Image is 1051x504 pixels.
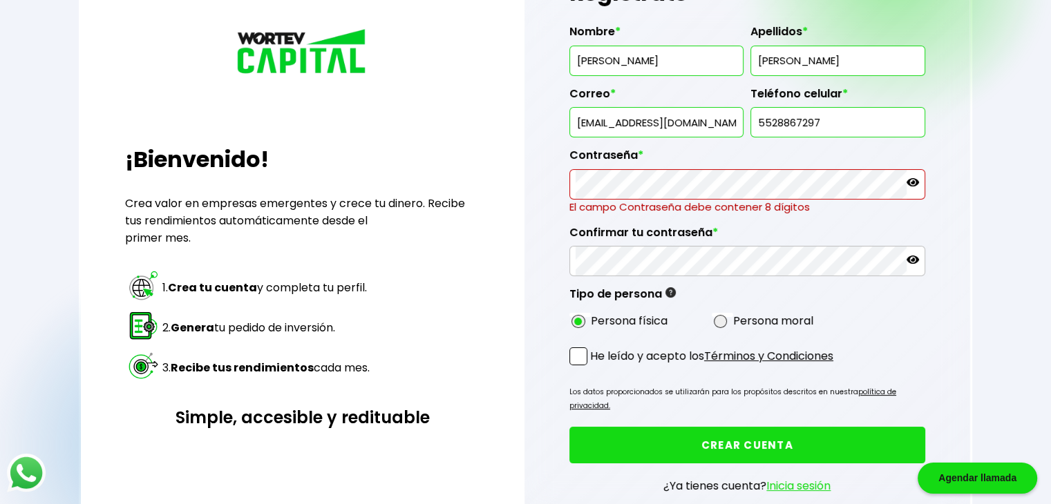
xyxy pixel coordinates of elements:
[569,148,925,169] label: Contraseña
[125,195,480,246] p: Crea valor en empresas emergentes y crece tu dinero. Recibe tus rendimientos automáticamente desd...
[569,387,896,411] a: política de privacidad.
[127,309,160,342] img: paso 2
[168,280,257,295] strong: Crea tu cuenta
[750,25,925,46] label: Apellidos
[569,87,744,108] label: Correo
[569,427,925,463] button: CREAR CUENTA
[569,226,925,246] label: Confirmar tu contraseña
[750,87,925,108] label: Teléfono celular
[918,463,1037,494] div: Agendar llamada
[125,143,480,176] h2: ¡Bienvenido!
[171,360,314,376] strong: Recibe tus rendimientos
[162,269,370,307] td: 1. y completa tu perfil.
[576,108,737,137] input: inversionista@gmail.com
[704,348,833,364] a: Términos y Condiciones
[665,287,676,298] img: gfR76cHglkPwleuBLjWdxeZVvX9Wp6JBDmjRYY8JYDQn16A2ICN00zLTgIroGa6qie5tIuWH7V3AapTKqzv+oMZsGfMUqL5JM...
[125,405,480,429] h3: Simple, accesible y redituable
[569,287,676,308] label: Tipo de persona
[162,349,370,387] td: 3. cada mes.
[663,477,831,494] p: ¿Ya tienes cuenta?
[127,349,160,382] img: paso 3
[590,347,833,365] p: He leído y acepto los
[127,269,160,302] img: paso 1
[591,312,667,329] label: Persona física
[733,312,813,329] label: Persona moral
[569,200,925,215] p: El campo Contraseña debe contener 8 dígitos
[569,25,744,46] label: Nombre
[234,27,372,78] img: logo_wortev_capital
[766,478,831,494] a: Inicia sesión
[569,385,925,413] p: Los datos proporcionados se utilizarán para los propósitos descritos en nuestra
[757,108,918,137] input: 10 dígitos
[171,320,214,336] strong: Genera
[162,309,370,347] td: 2. tu pedido de inversión.
[7,454,46,492] img: logos_whatsapp-icon.242b2217.svg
